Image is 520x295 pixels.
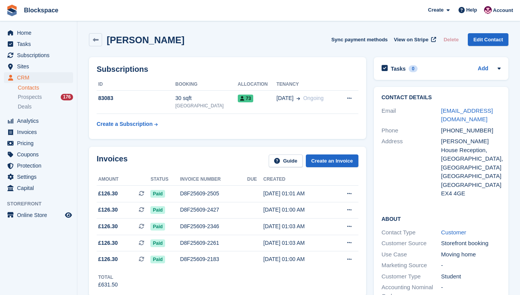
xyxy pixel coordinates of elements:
span: Paid [150,190,165,198]
a: Contacts [18,84,73,92]
span: Tasks [17,39,63,49]
span: Account [493,7,513,14]
div: [DATE] 01:00 AM [263,255,332,263]
div: Student [441,272,501,281]
div: [PHONE_NUMBER] [441,126,501,135]
a: Preview store [64,210,73,220]
h2: Subscriptions [97,65,358,74]
a: menu [4,61,73,72]
span: £126.30 [98,239,118,247]
span: £126.30 [98,222,118,231]
span: £126.30 [98,255,118,263]
div: Phone [382,126,441,135]
a: menu [4,50,73,61]
span: 73 [238,95,253,102]
a: Blockspace [21,4,61,17]
div: [DATE] 01:03 AM [263,222,332,231]
h2: [PERSON_NAME] [107,35,184,45]
a: menu [4,171,73,182]
th: Booking [176,78,238,91]
div: 0 [409,65,418,72]
span: Subscriptions [17,50,63,61]
th: Allocation [238,78,276,91]
div: Moving home [441,250,501,259]
div: EX4 4GE [441,189,501,198]
a: [EMAIL_ADDRESS][DOMAIN_NAME] [441,107,493,123]
span: Paid [150,223,165,231]
th: Amount [97,173,150,186]
span: Home [17,27,63,38]
div: D8F25609-2261 [180,239,247,247]
div: D8F25609-2346 [180,222,247,231]
span: Sites [17,61,63,72]
div: - [441,261,501,270]
div: D8F25609-2427 [180,206,247,214]
div: 176 [61,94,73,100]
div: [DATE] 01:03 AM [263,239,332,247]
a: Customer [441,229,466,236]
h2: About [382,215,501,222]
span: Settings [17,171,63,182]
span: Capital [17,183,63,193]
div: £631.50 [98,281,118,289]
div: D8F25609-2505 [180,190,247,198]
div: Storefront booking [441,239,501,248]
span: Coupons [17,149,63,160]
span: Paid [150,239,165,247]
h2: Tasks [391,65,406,72]
div: Address [382,137,441,198]
span: Prospects [18,93,42,101]
a: View on Stripe [391,33,438,46]
a: menu [4,160,73,171]
div: Marketing Source [382,261,441,270]
a: menu [4,149,73,160]
th: Due [247,173,263,186]
th: ID [97,78,176,91]
div: [GEOGRAPHIC_DATA] [176,102,238,109]
img: stora-icon-8386f47178a22dfd0bd8f6a31ec36ba5ce8667c1dd55bd0f319d3a0aa187defe.svg [6,5,18,16]
div: 83083 [97,94,176,102]
div: D8F25609-2183 [180,255,247,263]
div: Total [98,274,118,281]
a: menu [4,127,73,137]
h2: Invoices [97,154,128,167]
a: Prospects 176 [18,93,73,101]
div: Use Case [382,250,441,259]
span: Pricing [17,138,63,149]
span: View on Stripe [394,36,428,44]
a: menu [4,27,73,38]
span: £126.30 [98,206,118,214]
th: Created [263,173,332,186]
div: 30 sqft [176,94,238,102]
a: Create a Subscription [97,117,158,131]
span: Deals [18,103,32,110]
span: Analytics [17,115,63,126]
a: Deals [18,103,73,111]
div: Email [382,107,441,124]
span: Paid [150,256,165,263]
a: Create an Invoice [306,154,358,167]
a: menu [4,39,73,49]
a: Edit Contact [468,33,508,46]
a: Add [478,64,488,73]
a: menu [4,183,73,193]
span: £126.30 [98,190,118,198]
th: Status [150,173,180,186]
span: Paid [150,206,165,214]
a: menu [4,138,73,149]
div: [DATE] 01:01 AM [263,190,332,198]
span: Help [466,6,477,14]
span: Invoices [17,127,63,137]
a: Guide [269,154,303,167]
img: Blockspace [484,6,492,14]
a: menu [4,72,73,83]
span: Online Store [17,210,63,220]
span: Create [428,6,443,14]
span: CRM [17,72,63,83]
div: [DATE] 01:00 AM [263,206,332,214]
span: Storefront [7,200,77,208]
button: Delete [440,33,462,46]
div: Contact Type [382,228,441,237]
a: menu [4,210,73,220]
button: Sync payment methods [331,33,388,46]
